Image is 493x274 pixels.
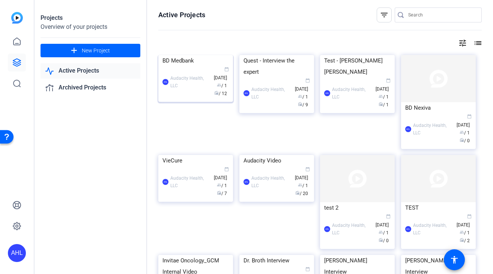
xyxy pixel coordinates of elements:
[386,78,391,83] span: calendar_today
[460,130,464,134] span: group
[217,183,221,187] span: group
[460,230,470,235] span: / 1
[251,174,291,189] div: Audacity Health, LLC
[460,238,464,242] span: radio
[413,122,453,137] div: Audacity Health, LLC
[332,86,372,101] div: Audacity Health, LLC
[460,230,464,234] span: group
[405,226,411,232] div: AHL
[170,74,210,89] div: Audacity Health, LLC
[467,114,472,119] span: calendar_today
[376,214,391,228] span: [DATE]
[41,44,140,57] button: New Project
[379,94,389,100] span: / 1
[162,179,168,185] div: AHL
[41,22,140,31] div: Overview of your projects
[243,155,310,166] div: Audacity Video
[379,94,383,98] span: group
[298,102,308,107] span: / 9
[41,63,140,79] a: Active Projects
[305,78,310,83] span: calendar_today
[460,238,470,243] span: / 2
[243,90,250,96] div: AHL
[298,94,302,98] span: group
[379,102,389,107] span: / 1
[457,214,472,228] span: [DATE]
[224,167,229,171] span: calendar_today
[217,191,221,195] span: radio
[298,183,302,187] span: group
[217,191,227,196] span: / 7
[408,10,476,19] input: Search
[305,267,310,271] span: calendar_today
[379,230,389,235] span: / 1
[170,174,210,189] div: Audacity Health, LLC
[413,222,453,237] div: Audacity Health, LLC
[295,191,300,195] span: radio
[214,91,227,96] span: / 12
[8,244,26,262] div: AHL
[251,86,291,101] div: Audacity Health, LLC
[41,80,140,95] a: Archived Projects
[243,179,250,185] div: AHL
[332,222,372,237] div: Audacity Health, LLC
[405,102,472,113] div: BD Nexiva
[217,83,221,87] span: group
[162,155,229,166] div: VieCure
[298,102,302,106] span: radio
[41,13,140,22] div: Projects
[324,202,391,213] div: test 2
[324,226,330,232] div: AHL
[458,39,467,48] mat-icon: tune
[243,55,310,77] div: Quest - Interview the expert
[243,255,310,266] div: Dr. Broth Interview
[467,214,472,219] span: calendar_today
[298,183,308,188] span: / 1
[386,214,391,219] span: calendar_today
[460,138,470,143] span: / 0
[82,47,110,55] span: New Project
[305,167,310,171] span: calendar_today
[405,126,411,132] div: AHL
[295,191,308,196] span: / 20
[379,230,383,234] span: group
[380,10,389,19] mat-icon: filter_list
[162,55,229,66] div: BD Medbank
[457,115,472,128] span: [DATE]
[217,83,227,88] span: / 1
[450,255,459,264] mat-icon: accessibility
[379,238,389,243] span: / 0
[473,39,482,48] mat-icon: list
[324,55,391,77] div: Test - [PERSON_NAME] [PERSON_NAME]
[298,94,308,100] span: / 1
[324,90,330,96] div: AHL
[69,46,79,55] mat-icon: add
[379,238,383,242] span: radio
[162,79,168,85] div: AHL
[460,138,464,142] span: radio
[405,202,472,213] div: TEST
[224,67,229,71] span: calendar_today
[379,102,383,106] span: radio
[11,12,23,24] img: blue-gradient.svg
[214,91,219,95] span: radio
[217,183,227,188] span: / 1
[158,10,205,19] h1: Active Projects
[460,130,470,136] span: / 1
